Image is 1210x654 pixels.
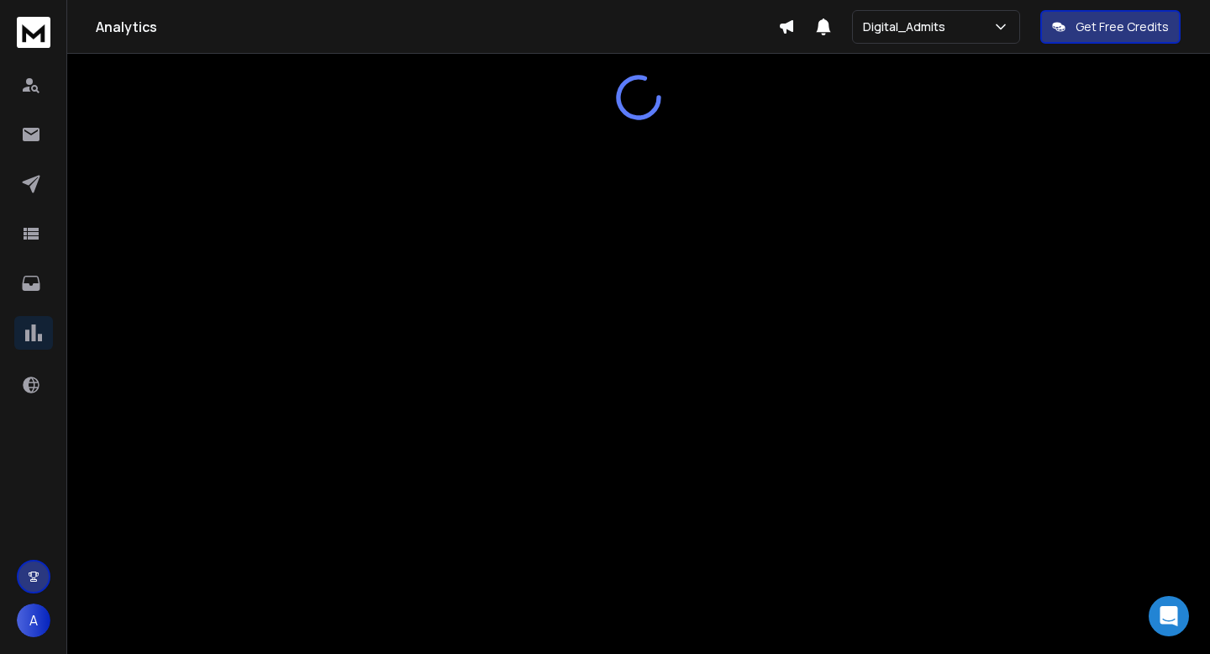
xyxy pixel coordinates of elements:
img: logo [17,17,50,48]
p: Digital_Admits [863,18,952,35]
p: Get Free Credits [1076,18,1169,35]
h1: Analytics [96,17,778,37]
button: A [17,604,50,637]
button: Get Free Credits [1040,10,1181,44]
div: Open Intercom Messenger [1149,596,1189,636]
